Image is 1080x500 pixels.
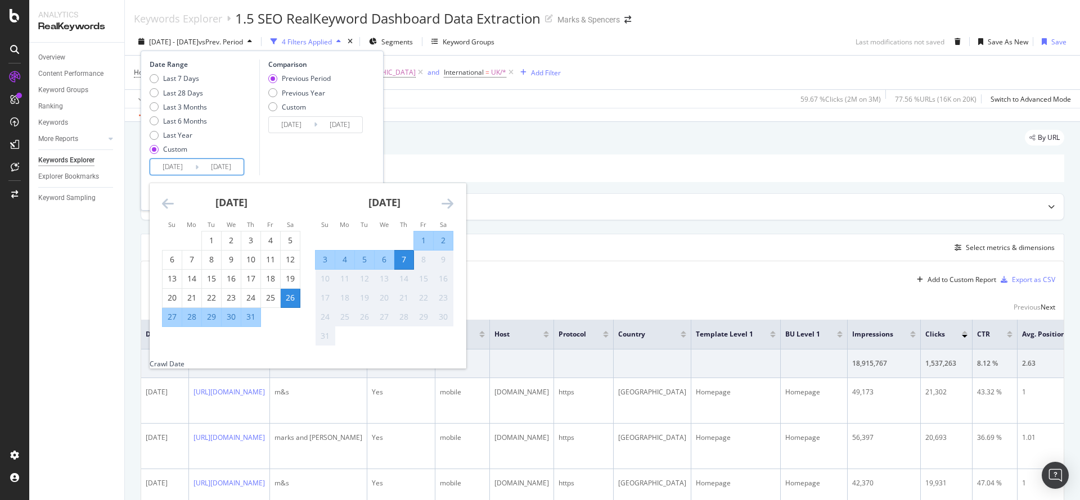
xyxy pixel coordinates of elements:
div: 1.5 SEO RealKeyword Dashboard Data Extraction [235,9,541,28]
div: Content Performance [38,68,103,80]
span: Host [494,329,526,339]
div: 17 [241,273,260,284]
button: Segments [364,33,417,51]
div: Last modifications not saved [856,37,944,47]
td: Not available. Thursday, August 14, 2025 [394,269,414,288]
div: 14 [394,273,413,284]
div: 20 [375,292,394,303]
td: Not available. Friday, August 8, 2025 [414,250,434,269]
div: 21 [394,292,413,303]
div: [GEOGRAPHIC_DATA] [618,433,686,443]
div: 8.12 % [977,358,1012,369]
input: End Date [317,117,362,133]
td: Choose Thursday, July 17, 2025 as your check-in date. It’s available. [241,269,261,288]
div: 26 [281,292,300,303]
div: 49,173 [852,387,916,397]
div: mobile [440,433,485,443]
div: [DOMAIN_NAME] [494,433,549,443]
div: Next [1041,302,1055,312]
div: 2 [222,235,241,246]
div: 23 [434,292,453,303]
td: Not available. Sunday, August 17, 2025 [316,288,335,307]
div: 8 [202,254,221,265]
td: Choose Thursday, July 24, 2025 as your check-in date. It’s available. [241,288,261,307]
td: Not available. Wednesday, August 13, 2025 [375,269,394,288]
td: Choose Friday, July 18, 2025 as your check-in date. It’s available. [261,269,281,288]
td: Not available. Tuesday, August 12, 2025 [355,269,375,288]
div: 42,370 [852,478,916,488]
td: Selected. Wednesday, July 30, 2025 [222,307,241,326]
div: 36.69 % [977,433,1012,443]
div: [DATE] [146,478,184,488]
input: Start Date [269,117,314,133]
td: Not available. Friday, August 15, 2025 [414,269,434,288]
div: 4 [261,235,280,246]
td: Not available. Wednesday, August 27, 2025 [375,307,394,326]
td: Selected as start date. Saturday, July 26, 2025 [281,288,300,307]
div: 1 [202,235,221,246]
div: Analytics [38,9,115,20]
div: Add Filter [531,68,561,78]
strong: [DATE] [368,196,400,209]
span: Impressions [852,329,893,339]
small: Tu [208,220,215,229]
div: and [427,67,439,77]
td: Not available. Tuesday, August 26, 2025 [355,307,375,326]
div: m&s [274,387,362,397]
a: Keywords [38,117,116,129]
small: We [380,220,389,229]
div: [GEOGRAPHIC_DATA] [618,478,686,488]
td: Choose Thursday, July 10, 2025 as your check-in date. It’s available. [241,250,261,269]
div: 19 [281,273,300,284]
td: Not available. Wednesday, August 20, 2025 [375,288,394,307]
div: 24 [316,311,335,322]
div: 6 [375,254,394,265]
div: Custom [163,144,187,154]
div: Ranking [38,101,63,112]
button: Export as CSV [996,271,1055,289]
div: m&s [274,478,362,488]
div: 27 [163,311,182,322]
td: Choose Friday, July 11, 2025 as your check-in date. It’s available. [261,250,281,269]
td: Choose Friday, July 4, 2025 as your check-in date. It’s available. [261,231,281,250]
div: Last 3 Months [163,102,207,112]
span: Clicks [925,329,945,339]
div: 1 [414,235,433,246]
td: Choose Tuesday, July 8, 2025 as your check-in date. It’s available. [202,250,222,269]
div: Explorer Bookmarks [38,171,99,183]
a: [URL][DOMAIN_NAME] [193,433,265,442]
td: Choose Wednesday, July 2, 2025 as your check-in date. It’s available. [222,231,241,250]
div: 18,915,767 [852,358,916,369]
a: Keyword Groups [38,84,116,96]
div: 22 [202,292,221,303]
div: 4 Filters Applied [282,37,332,47]
div: Select metrics & dimensions [966,243,1055,252]
div: 11 [335,273,354,284]
div: Comparison [268,60,366,69]
small: Sa [440,220,447,229]
td: Selected. Tuesday, July 29, 2025 [202,307,222,326]
div: Keyword Groups [443,37,494,47]
td: Selected. Sunday, August 3, 2025 [316,250,335,269]
div: Yes [372,387,430,397]
div: [DOMAIN_NAME] [494,478,549,488]
div: Last 28 Days [163,88,203,98]
button: and [427,67,439,78]
div: 9 [434,254,453,265]
td: Selected. Saturday, August 2, 2025 [434,231,453,250]
div: Custom [150,144,207,154]
td: Selected. Tuesday, August 5, 2025 [355,250,375,269]
button: Previous [1014,301,1041,314]
div: 24 [241,292,260,303]
a: Explorer Bookmarks [38,171,116,183]
div: 43.32 % [977,387,1012,397]
div: Homepage [696,478,776,488]
div: 3 [316,254,335,265]
div: 8 [414,254,433,265]
button: Save As New [974,33,1028,51]
div: [DATE] [146,433,184,443]
td: Not available. Tuesday, August 19, 2025 [355,288,375,307]
td: Choose Monday, July 21, 2025 as your check-in date. It’s available. [182,288,202,307]
div: 18 [261,273,280,284]
a: Keywords Explorer [134,12,222,25]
